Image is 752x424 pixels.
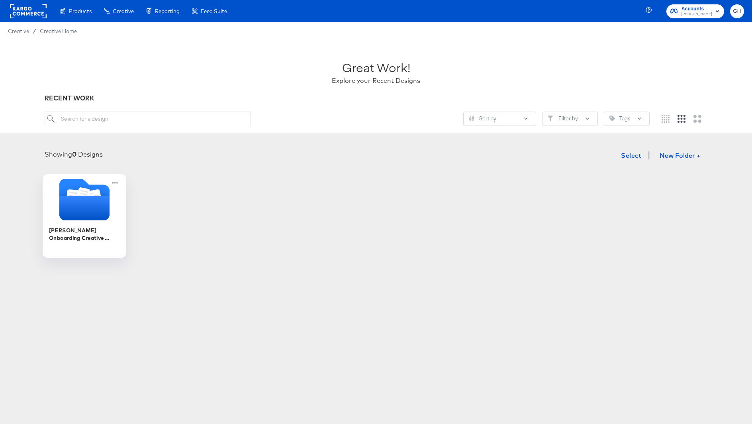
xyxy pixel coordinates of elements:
[678,115,685,123] svg: Medium grid
[342,59,410,76] div: Great Work!
[730,4,744,18] button: GH
[29,28,40,34] span: /
[49,226,120,241] div: [PERSON_NAME] Onboarding Creative Overlays
[45,94,707,103] div: RECENT WORK
[332,76,420,85] div: Explore your Recent Designs
[45,112,251,126] input: Search for a design
[463,112,536,126] button: SlidersSort by
[40,28,77,34] a: Creative Home
[604,112,650,126] button: TagTags
[548,116,553,121] svg: Filter
[45,150,103,159] div: Showing Designs
[201,8,227,14] span: Feed Suite
[469,116,474,121] svg: Sliders
[155,8,180,14] span: Reporting
[8,28,29,34] span: Creative
[693,115,701,123] svg: Large grid
[681,11,712,18] span: [PERSON_NAME]
[113,8,134,14] span: Creative
[653,149,707,164] button: New Folder +
[43,179,126,220] svg: Folder
[621,150,641,161] span: Select
[681,5,712,13] span: Accounts
[69,8,92,14] span: Products
[542,112,598,126] button: FilterFilter by
[72,150,76,158] strong: 0
[662,115,670,123] svg: Small grid
[733,7,741,16] span: GH
[609,116,615,121] svg: Tag
[666,4,724,18] button: Accounts[PERSON_NAME]
[618,147,644,163] button: Select
[43,174,126,258] div: [PERSON_NAME] Onboarding Creative Overlays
